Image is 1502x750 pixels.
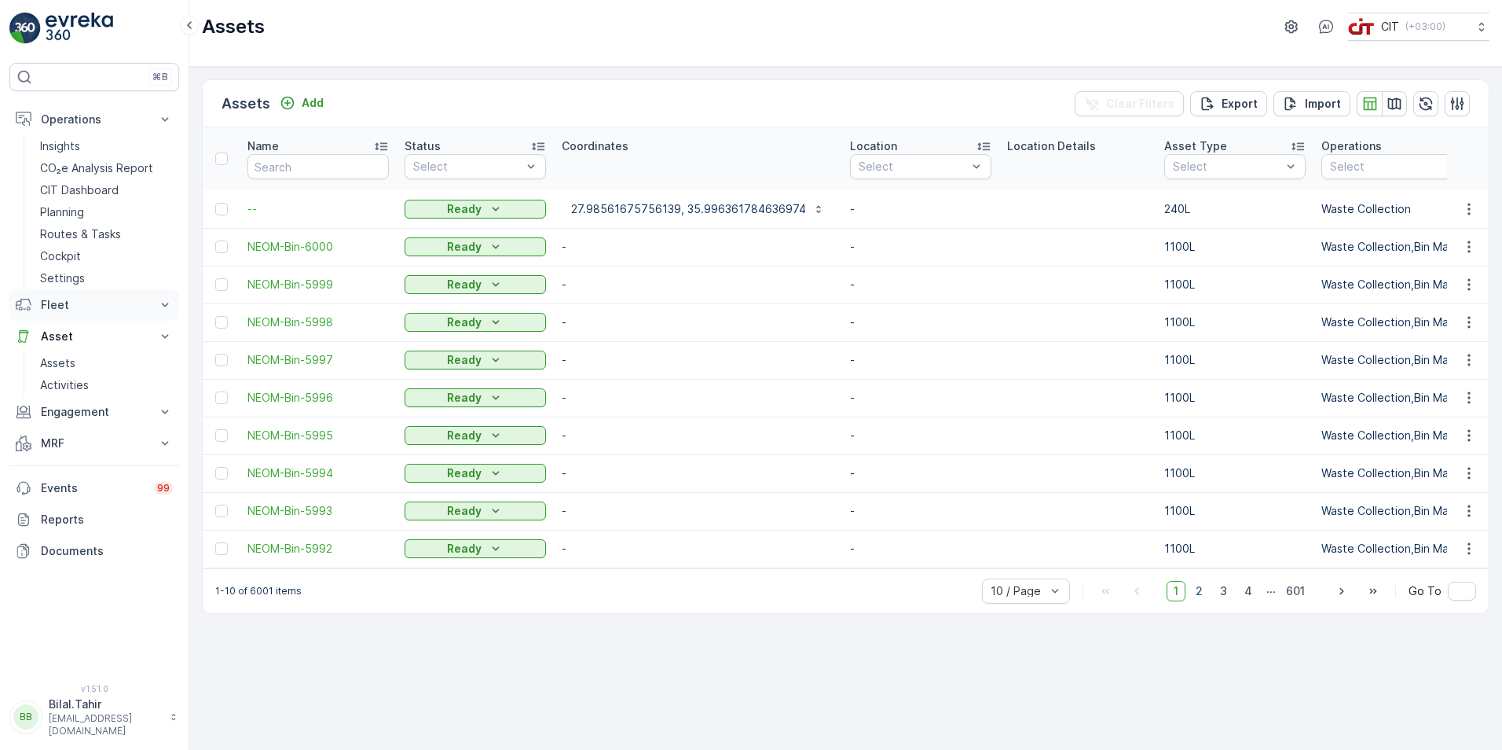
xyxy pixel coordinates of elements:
button: Import [1273,91,1350,116]
p: Cockpit [40,248,81,264]
a: NEOM-Bin-5998 [247,314,389,330]
p: Insights [40,138,80,154]
button: BBBilal.Tahir[EMAIL_ADDRESS][DOMAIN_NAME] [9,697,179,737]
a: NEOM-Bin-5994 [247,465,389,481]
span: NEOM-Bin-6000 [247,239,389,255]
button: Clear Filters [1075,91,1184,116]
a: NEOM-Bin-5997 [247,352,389,368]
span: v 1.51.0 [9,684,179,693]
span: -- [247,201,389,217]
p: Assets [40,355,75,371]
a: CO₂e Analysis Report [34,157,179,179]
a: Reports [9,504,179,535]
div: - [562,500,834,522]
p: 240L [1164,201,1306,217]
p: ( +03:00 ) [1405,20,1445,33]
a: Routes & Tasks [34,223,179,245]
input: Search [247,154,389,179]
p: Location [850,138,897,154]
p: Events [41,480,145,496]
p: Status [405,138,441,154]
p: CIT Dashboard [40,182,119,198]
div: Toggle Row Selected [215,354,228,366]
a: NEOM-Bin-5993 [247,503,389,519]
p: Asset [41,329,148,344]
div: Toggle Row Selected [215,505,228,517]
a: Activities [34,374,179,396]
p: Fleet [41,297,148,313]
div: Toggle Row Selected [215,316,228,329]
p: Ready [447,428,482,443]
p: Reports [41,512,173,528]
p: Ready [447,352,482,368]
button: Ready [405,275,546,294]
a: Settings [34,267,179,289]
p: ... [1266,581,1276,601]
p: Bilal.Tahir [49,697,162,712]
div: - [562,387,834,409]
p: - [850,428,991,443]
p: Ready [447,465,482,481]
p: 1100L [1164,428,1306,443]
button: Ready [405,313,546,332]
p: - [850,465,991,481]
p: 1100L [1164,541,1306,557]
button: Ready [405,351,546,369]
div: Toggle Row Selected [215,542,228,555]
p: - [850,503,991,519]
p: Ready [447,277,482,292]
p: 27.98561675756139, 35.996361784636974 [571,201,806,217]
p: 1100L [1164,314,1306,330]
button: Add [273,94,330,112]
p: Ready [447,239,482,255]
p: Add [302,95,324,111]
button: Asset [9,321,179,352]
a: NEOM-Bin-5996 [247,390,389,406]
button: CIT(+03:00) [1348,13,1489,41]
p: Ready [447,503,482,519]
a: Documents [9,535,179,567]
span: 1 [1167,581,1185,601]
div: Toggle Row Selected [215,467,228,480]
span: Go To [1409,583,1442,599]
p: Asset Type [1164,138,1227,154]
p: 1100L [1164,390,1306,406]
button: Ready [405,426,546,445]
p: 1100L [1164,503,1306,519]
div: BB [13,704,38,730]
p: [EMAIL_ADDRESS][DOMAIN_NAME] [49,712,162,737]
p: Ready [447,314,482,330]
div: - [562,311,834,333]
p: Location Details [1007,138,1096,154]
a: NEOM-Bin-5992 [247,541,389,557]
button: Ready [405,388,546,407]
p: Documents [41,543,173,559]
p: 1100L [1164,352,1306,368]
div: Toggle Row Selected [215,429,228,442]
p: - [850,201,991,217]
p: 1100L [1164,239,1306,255]
div: Toggle Row Selected [215,392,228,404]
div: Toggle Row Selected [215,241,228,253]
a: NEOM-Bin-5995 [247,428,389,443]
button: Ready [405,502,546,520]
p: Ready [447,541,482,557]
a: CIT Dashboard [34,179,179,201]
img: logo_light-DOdMpM7g.png [46,13,113,44]
p: MRF [41,436,148,451]
div: - [562,349,834,371]
p: - [850,239,991,255]
a: Planning [34,201,179,223]
a: Events99 [9,472,179,504]
p: Routes & Tasks [40,226,121,242]
img: logo [9,13,41,44]
div: Toggle Row Selected [215,203,228,215]
button: Operations [9,104,179,135]
p: CIT [1381,19,1399,35]
button: MRF [9,428,179,459]
p: Settings [40,270,85,286]
span: 3 [1213,581,1234,601]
